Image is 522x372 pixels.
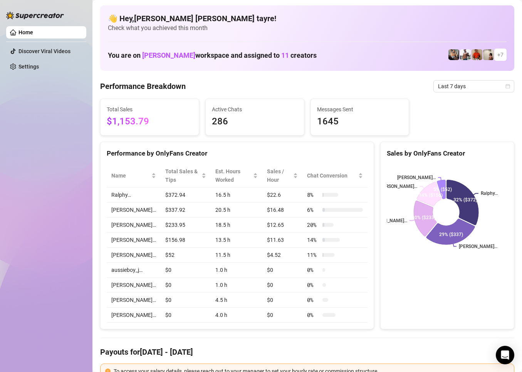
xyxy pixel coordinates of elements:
[107,105,193,114] span: Total Sales
[438,80,510,92] span: Last 7 days
[107,233,161,248] td: [PERSON_NAME]…
[161,278,211,293] td: $0
[212,105,298,114] span: Active Chats
[211,233,262,248] td: 13.5 h
[281,51,289,59] span: 11
[459,244,497,249] text: [PERSON_NAME]…
[496,346,514,364] div: Open Intercom Messenger
[497,50,504,59] span: + 7
[107,248,161,263] td: [PERSON_NAME]…
[107,308,161,323] td: [PERSON_NAME]…
[6,12,64,19] img: logo-BBDzfeDw.svg
[262,293,303,308] td: $0
[262,308,303,323] td: $0
[107,218,161,233] td: [PERSON_NAME]…
[107,148,368,159] div: Performance by OnlyFans Creator
[107,188,161,203] td: Ralphy…
[262,164,303,188] th: Sales / Hour
[161,233,211,248] td: $156.98
[317,114,403,129] span: 1645
[262,248,303,263] td: $4.52
[505,84,510,89] span: calendar
[302,164,368,188] th: Chat Conversion
[460,49,471,60] img: JUSTIN
[379,184,418,189] text: [PERSON_NAME]…
[307,311,319,319] span: 0 %
[307,251,319,259] span: 11 %
[317,105,403,114] span: Messages Sent
[307,206,319,214] span: 6 %
[307,296,319,304] span: 0 %
[212,114,298,129] span: 286
[369,218,407,223] text: [PERSON_NAME]…
[161,293,211,308] td: $0
[211,278,262,293] td: 1.0 h
[211,248,262,263] td: 11.5 h
[262,233,303,248] td: $11.63
[387,148,508,159] div: Sales by OnlyFans Creator
[100,347,514,357] h4: Payouts for [DATE] - [DATE]
[307,191,319,199] span: 8 %
[472,49,482,60] img: Justin
[107,203,161,218] td: [PERSON_NAME]…
[262,218,303,233] td: $12.65
[142,51,195,59] span: [PERSON_NAME]
[108,24,507,32] span: Check what you achieved this month
[108,13,507,24] h4: 👋 Hey, [PERSON_NAME] [PERSON_NAME] tayre !
[18,48,70,54] a: Discover Viral Videos
[307,236,319,244] span: 14 %
[161,218,211,233] td: $233.95
[161,164,211,188] th: Total Sales & Tips
[107,164,161,188] th: Name
[448,49,459,60] img: George
[267,167,292,184] span: Sales / Hour
[165,167,200,184] span: Total Sales & Tips
[161,308,211,323] td: $0
[307,221,319,229] span: 20 %
[107,114,193,129] span: $1,153.79
[262,278,303,293] td: $0
[111,171,150,180] span: Name
[161,263,211,278] td: $0
[161,203,211,218] td: $337.92
[211,203,262,218] td: 20.5 h
[100,81,186,92] h4: Performance Breakdown
[18,29,33,35] a: Home
[18,64,39,70] a: Settings
[215,167,252,184] div: Est. Hours Worked
[483,49,494,60] img: Ralphy
[107,293,161,308] td: [PERSON_NAME]…
[262,263,303,278] td: $0
[161,248,211,263] td: $52
[211,263,262,278] td: 1.0 h
[307,266,319,274] span: 0 %
[262,203,303,218] td: $16.48
[481,191,498,196] text: Ralphy…
[108,51,317,60] h1: You are on workspace and assigned to creators
[307,281,319,289] span: 0 %
[211,218,262,233] td: 18.5 h
[211,308,262,323] td: 4.0 h
[107,278,161,293] td: [PERSON_NAME]…
[262,188,303,203] td: $22.6
[307,171,357,180] span: Chat Conversion
[211,293,262,308] td: 4.5 h
[107,263,161,278] td: aussieboy_j…
[211,188,262,203] td: 16.5 h
[161,188,211,203] td: $372.94
[397,175,436,180] text: [PERSON_NAME]…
